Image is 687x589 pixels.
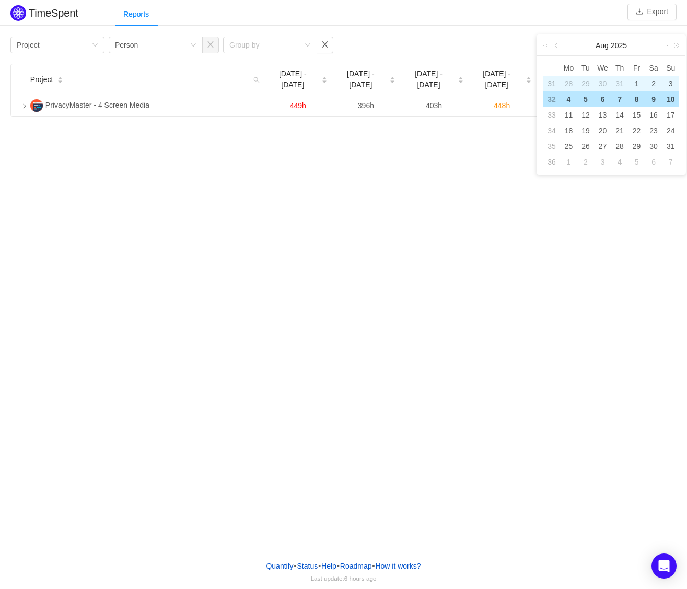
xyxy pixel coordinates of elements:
div: 26 [579,140,592,153]
span: • [372,562,375,570]
i: icon: caret-down [458,79,463,83]
div: 31 [665,140,677,153]
a: Next year (Control + right) [668,35,682,56]
i: icon: caret-up [526,75,531,78]
th: Fri [628,60,645,76]
div: 22 [631,124,643,137]
span: PrivacyMaster - 4 Screen Media [45,101,149,109]
td: July 30, 2025 [594,76,611,91]
div: Sort [321,75,328,83]
th: Thu [611,60,628,76]
i: icon: caret-up [458,75,463,78]
td: September 1, 2025 [560,154,577,170]
div: 2 [579,156,592,168]
div: 3 [597,156,609,168]
td: August 5, 2025 [577,91,595,107]
span: 448h [494,101,510,110]
div: 30 [647,140,660,153]
span: [DATE] - [DATE] [336,68,385,90]
span: Tu [577,63,595,73]
div: Open Intercom Messenger [651,553,677,579]
td: August 26, 2025 [577,138,595,154]
button: How it works? [375,558,421,574]
div: Sort [526,75,532,83]
div: 13 [597,109,609,121]
th: Wed [594,60,611,76]
td: August 10, 2025 [662,91,679,107]
td: 32 [543,91,560,107]
div: 23 [647,124,660,137]
span: Th [611,63,628,73]
div: 2 [647,77,660,90]
div: 6 [597,93,609,106]
td: September 6, 2025 [645,154,662,170]
div: 1 [631,77,643,90]
i: icon: caret-up [322,75,328,78]
td: August 19, 2025 [577,123,595,138]
div: Person [115,37,138,53]
div: 25 [562,140,575,153]
div: 24 [665,124,677,137]
div: 30 [597,77,609,90]
td: August 18, 2025 [560,123,577,138]
td: August 27, 2025 [594,138,611,154]
span: We [594,63,611,73]
td: 35 [543,138,560,154]
span: 6 hours ago [344,575,377,582]
div: 16 [647,109,660,121]
a: Last year (Control + left) [541,35,554,56]
td: August 17, 2025 [662,107,679,123]
a: Quantify [265,558,294,574]
i: icon: down [190,42,196,49]
span: [DATE] - [DATE] [268,68,317,90]
div: 17 [665,109,677,121]
td: August 13, 2025 [594,107,611,123]
td: September 5, 2025 [628,154,645,170]
td: 31 [543,76,560,91]
button: icon: close [317,37,333,53]
td: August 7, 2025 [611,91,628,107]
button: icon: downloadExport [627,4,677,20]
td: August 16, 2025 [645,107,662,123]
i: icon: caret-down [322,79,328,83]
td: August 3, 2025 [662,76,679,91]
th: Sat [645,60,662,76]
div: 11 [562,109,575,121]
td: August 2, 2025 [645,76,662,91]
td: 34 [543,123,560,138]
td: September 3, 2025 [594,154,611,170]
div: 10 [665,93,677,106]
td: 33 [543,107,560,123]
div: 19 [579,124,592,137]
td: August 25, 2025 [560,138,577,154]
div: 1 [562,156,575,168]
div: 21 [613,124,626,137]
div: 7 [665,156,677,168]
td: August 6, 2025 [594,91,611,107]
i: icon: right [22,103,27,109]
span: • [337,562,340,570]
img: P- [30,99,43,112]
div: 27 [597,140,609,153]
td: July 29, 2025 [577,76,595,91]
span: Mo [560,63,577,73]
span: Sa [645,63,662,73]
div: 12 [579,109,592,121]
div: 9 [647,93,660,106]
td: August 24, 2025 [662,123,679,138]
td: August 23, 2025 [645,123,662,138]
span: Fr [628,63,645,73]
td: August 29, 2025 [628,138,645,154]
div: 4 [562,93,575,106]
a: Roadmap [340,558,372,574]
img: Quantify logo [10,5,26,21]
td: August 11, 2025 [560,107,577,123]
a: 2025 [610,35,628,56]
span: Last update: [311,575,377,582]
div: Group by [229,40,299,50]
td: August 22, 2025 [628,123,645,138]
i: icon: caret-down [57,79,63,83]
div: 5 [631,156,643,168]
td: August 9, 2025 [645,91,662,107]
a: Next month (PageDown) [661,35,670,56]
